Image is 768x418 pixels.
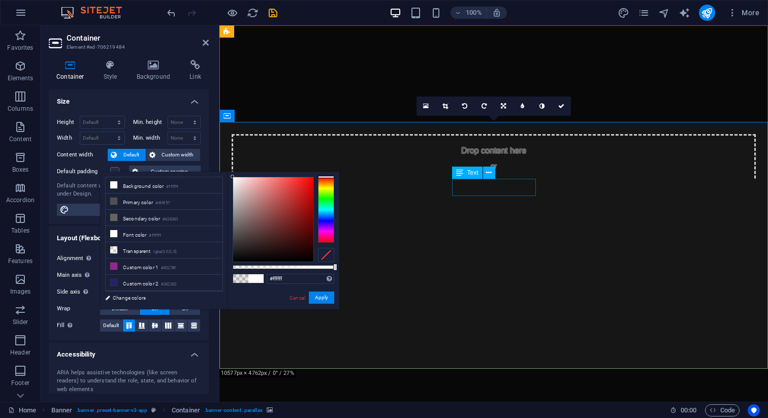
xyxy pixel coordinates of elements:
[57,303,100,315] label: Wrap
[51,404,73,416] span: Click to select. Double-click to edit
[8,257,33,265] p: Features
[705,404,740,416] button: Code
[267,407,273,413] i: This element contains a background
[106,194,222,210] li: Primary color
[638,7,650,19] i: Pages (Ctrl+Alt+S)
[658,7,670,19] button: navigator
[166,7,177,19] i: Undo: Move elements (Ctrl+Z)
[151,407,156,413] i: This element is a customizable preset
[12,166,29,174] p: Boxes
[8,74,34,82] p: Elements
[417,97,436,116] a: Select files from the file manager, stock photos, or upload file(s)
[133,119,168,125] label: Min. height
[492,8,501,17] i: On resize automatically adjust zoom level to fit chosen device.
[100,319,122,332] button: Default
[727,8,759,18] span: More
[466,7,482,19] h6: 100%
[57,252,100,265] label: Alignment
[49,89,209,108] h4: Size
[163,216,178,223] small: #636363
[679,7,690,19] i: AI Writer
[204,404,263,416] span: . banner-content .parallax
[6,196,35,204] p: Accordion
[219,25,768,402] iframe: To enrich screen reader interactions, please activate Accessibility in Grammarly extension settings
[161,265,176,272] small: #92278f
[513,97,532,116] a: Blur
[451,7,487,19] button: 100%
[670,404,697,416] h6: Session time
[120,149,143,161] span: Default
[100,292,218,304] a: Change colors
[688,406,689,414] span: :
[8,404,36,416] a: Click to cancel selection. Double-click to open Pages
[51,404,273,416] nav: breadcrumb
[133,135,168,141] label: Min. width
[455,97,474,116] a: Rotate left 90°
[11,227,29,235] p: Tables
[8,105,33,113] p: Columns
[267,7,279,19] button: save
[129,60,182,81] h4: Background
[106,242,222,259] li: Transparent
[166,183,178,190] small: #ffffff
[710,404,735,416] span: Code
[155,200,170,207] small: #4f4f57
[57,149,108,161] label: Content width
[10,287,31,296] p: Images
[467,170,478,176] span: Text
[10,348,30,357] p: Header
[161,281,176,288] small: #262262
[701,7,713,19] i: Publish
[618,7,630,19] button: design
[57,135,80,141] label: Width
[72,204,198,216] span: Edit design
[436,97,455,116] a: Crop mode
[106,177,222,194] li: Background color
[13,318,28,326] p: Slider
[172,404,200,416] span: Click to select. Double-click to edit
[103,319,119,332] span: Default
[248,274,264,283] span: #ffffff
[182,60,209,81] h4: Link
[618,7,629,19] i: Design (Ctrl+Alt+Y)
[158,149,198,161] span: Custom width
[57,269,100,281] label: Main axis
[233,274,248,283] span: #000000
[679,7,691,19] button: text_generator
[274,153,330,167] span: Paste clipboard
[141,166,198,178] span: Custom spacing
[49,60,96,81] h4: Container
[106,210,222,226] li: Secondary color
[57,166,110,178] label: Default padding
[532,97,552,116] a: Greyscale
[129,166,201,178] button: Custom spacing
[474,97,494,116] a: Rotate right 90°
[58,7,135,19] img: Editor Logo
[96,60,129,81] h4: Style
[106,275,222,291] li: Custom color 2
[699,5,715,21] button: publish
[49,342,209,361] h4: Accessibility
[247,7,259,19] i: Reload page
[146,149,201,161] button: Custom width
[309,292,334,304] button: Apply
[57,319,100,332] label: Fill
[318,248,334,262] div: Clear Color Selection
[11,379,29,387] p: Footer
[226,7,238,19] button: Click here to leave preview mode and continue editing
[165,7,177,19] button: undo
[49,226,209,244] h4: Layout (Flexbox)
[494,97,513,116] a: Change orientation
[57,204,201,216] button: Edit design
[106,226,222,242] li: Font color
[57,286,100,298] label: Side axis
[106,259,222,275] li: Custom color 1
[108,149,146,161] button: Default
[219,153,270,167] span: Add elements
[552,97,571,116] a: Confirm ( ⌘ ⏎ )
[153,248,177,255] small: rgba(0,0,0,.0)
[7,44,33,52] p: Favorites
[57,182,201,199] div: Default content width and padding can be changed under Design.
[748,404,760,416] button: Usercentrics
